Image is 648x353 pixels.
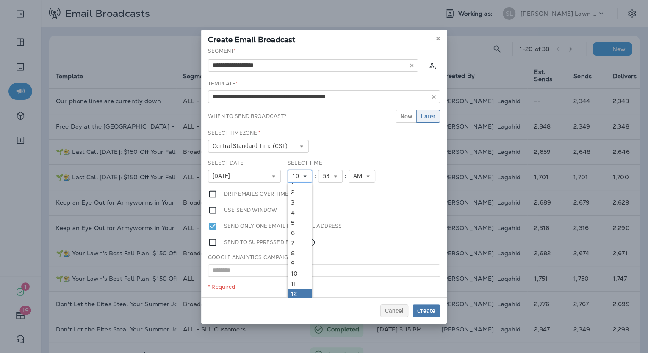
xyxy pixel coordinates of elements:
[396,110,417,123] button: Now
[224,222,342,231] label: Send only one email per email address
[201,30,447,47] div: Create Email Broadcast
[288,187,312,197] a: 2
[385,308,404,314] span: Cancel
[213,142,291,150] span: Central Standard Time (CST)
[213,172,233,180] span: [DATE]
[380,304,408,317] button: Cancel
[323,172,333,180] span: 53
[224,238,316,247] label: Send to suppressed emails.
[208,130,260,137] label: Select Timezone
[400,113,412,119] span: Now
[288,238,312,248] a: 7
[353,172,366,180] span: AM
[288,248,312,258] a: 8
[288,279,312,289] a: 11
[288,268,312,279] a: 10
[288,289,312,299] a: 12
[425,58,440,73] button: Calculate the estimated number of emails to be sent based on selected segment. (This could take a...
[288,197,312,208] a: 3
[208,170,281,183] button: [DATE]
[421,113,435,119] span: Later
[208,48,236,55] label: Segment
[208,140,309,153] button: Central Standard Time (CST)
[413,304,440,317] button: Create
[208,284,440,290] div: * Required
[318,170,343,183] button: 53
[288,170,312,183] button: 10
[224,189,288,199] label: Drip emails over time
[224,205,277,215] label: Use send window
[417,308,435,314] span: Create
[288,160,322,167] label: Select Time
[312,170,318,183] div: :
[208,113,286,120] label: When to send broadcast?
[208,160,244,167] label: Select Date
[288,258,312,268] a: 9
[343,170,349,183] div: :
[208,80,238,87] label: Template
[349,170,375,183] button: AM
[416,110,440,123] button: Later
[208,254,307,261] label: Google Analytics Campaign Title
[288,228,312,238] a: 6
[288,208,312,218] a: 4
[288,218,312,228] a: 5
[292,172,302,180] span: 10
